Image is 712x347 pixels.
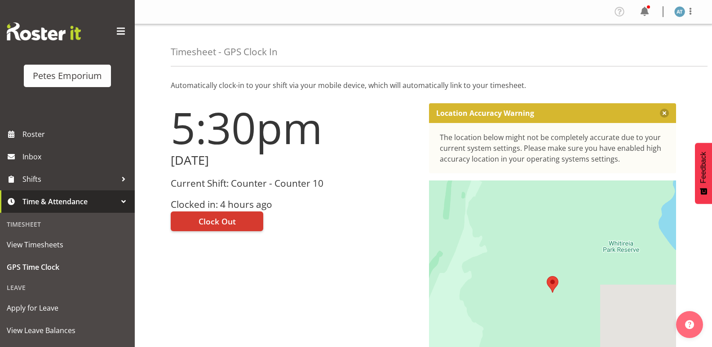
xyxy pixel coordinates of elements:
[2,319,133,342] a: View Leave Balances
[685,320,694,329] img: help-xxl-2.png
[7,301,128,315] span: Apply for Leave
[2,278,133,297] div: Leave
[171,80,676,91] p: Automatically clock-in to your shift via your mobile device, which will automatically link to you...
[2,297,133,319] a: Apply for Leave
[7,22,81,40] img: Rosterit website logo
[7,260,128,274] span: GPS Time Clock
[436,109,534,118] p: Location Accuracy Warning
[699,152,708,183] span: Feedback
[2,215,133,233] div: Timesheet
[22,195,117,208] span: Time & Attendance
[22,150,130,163] span: Inbox
[171,178,418,189] h3: Current Shift: Counter - Counter 10
[660,109,669,118] button: Close message
[171,211,263,231] button: Clock Out
[7,324,128,337] span: View Leave Balances
[7,238,128,251] span: View Timesheets
[2,256,133,278] a: GPS Time Clock
[171,199,418,210] h3: Clocked in: 4 hours ago
[199,215,236,227] span: Clock Out
[33,69,102,83] div: Petes Emporium
[22,172,117,186] span: Shifts
[171,154,418,167] h2: [DATE]
[674,6,685,17] img: alex-micheal-taniwha5364.jpg
[171,47,278,57] h4: Timesheet - GPS Clock In
[695,143,712,204] button: Feedback - Show survey
[2,233,133,256] a: View Timesheets
[22,127,130,141] span: Roster
[440,132,666,164] div: The location below might not be completely accurate due to your current system settings. Please m...
[171,103,418,152] h1: 5:30pm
